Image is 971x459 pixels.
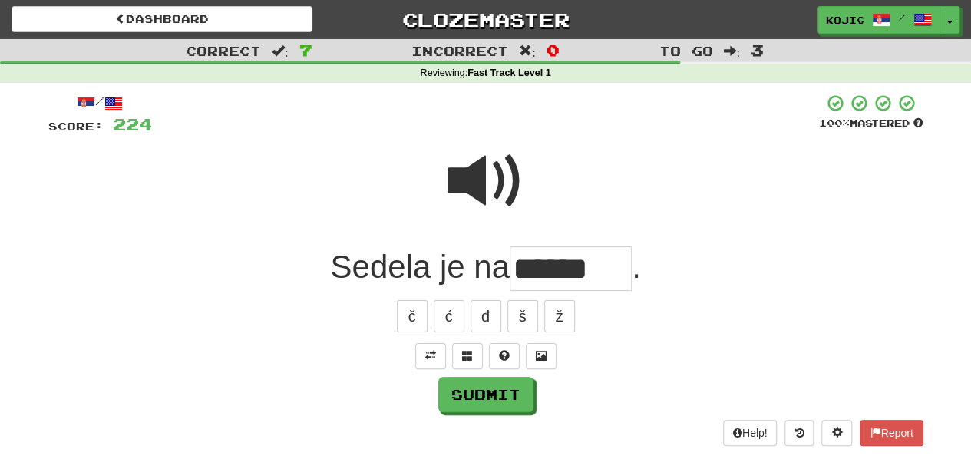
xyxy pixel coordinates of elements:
a: Dashboard [12,6,312,32]
div: Mastered [819,117,923,130]
span: 0 [547,41,560,59]
div: / [48,94,152,113]
span: 100 % [819,117,850,129]
button: Help! [723,420,778,446]
button: Show image (alt+x) [526,343,557,369]
span: Sedela je na [330,249,510,285]
span: : [723,45,740,58]
a: Clozemaster [335,6,636,33]
span: : [519,45,536,58]
button: č [397,300,428,332]
span: : [272,45,289,58]
span: . [632,249,641,285]
span: 7 [299,41,312,59]
button: Round history (alt+y) [784,420,814,446]
button: Switch sentence to multiple choice alt+p [452,343,483,369]
span: Incorrect [411,43,508,58]
button: ć [434,300,464,332]
a: kojic / [817,6,940,34]
button: Report [860,420,923,446]
button: Toggle translation (alt+t) [415,343,446,369]
span: Score: [48,120,104,133]
button: ž [544,300,575,332]
span: kojic [826,13,864,27]
button: š [507,300,538,332]
span: 3 [751,41,764,59]
button: Single letter hint - you only get 1 per sentence and score half the points! alt+h [489,343,520,369]
button: Submit [438,377,533,412]
span: / [898,12,906,23]
span: To go [659,43,712,58]
span: 224 [113,114,152,134]
span: Correct [186,43,261,58]
strong: Fast Track Level 1 [467,68,551,78]
button: đ [471,300,501,332]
